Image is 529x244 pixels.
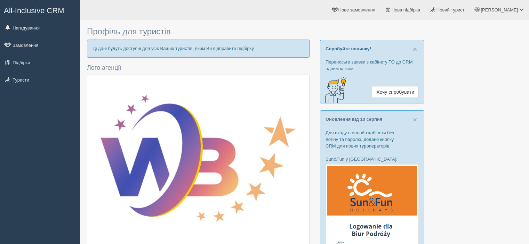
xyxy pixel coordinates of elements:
[326,45,419,52] p: Спробуйте новинку!
[372,86,419,98] a: Хочу спробувати
[436,7,465,12] span: Новий турист
[326,117,382,122] a: Оновлення від 10 серпня
[413,45,417,53] button: Close
[4,6,64,15] span: All-Inclusive CRM
[338,7,375,12] span: Нове замовлення
[326,156,419,162] p: :
[87,65,310,71] h4: Лого агенції
[413,116,417,123] button: Close
[87,27,310,36] h3: Профіль для туристів
[413,45,417,53] span: ×
[481,7,518,12] span: [PERSON_NAME]
[320,76,348,104] img: creative-idea-2907357.png
[0,0,80,19] a: All-Inclusive CRM
[93,87,304,232] img: 1753682396.png
[326,59,419,72] p: Переносьте заявки з кабінету ТО до CRM одним кліком
[326,157,396,162] a: Sun&Fun у [GEOGRAPHIC_DATA]
[392,7,420,12] span: Нова підбірка
[326,129,419,149] p: Для входу в онлайн кабінети без логіну та паролю, додано кнопку CRM для нових туроператорів.
[413,116,417,124] span: ×
[87,40,310,57] p: Ці дані будуть доступні для усіх Ваших туристів, яким Ви відправите підбірку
